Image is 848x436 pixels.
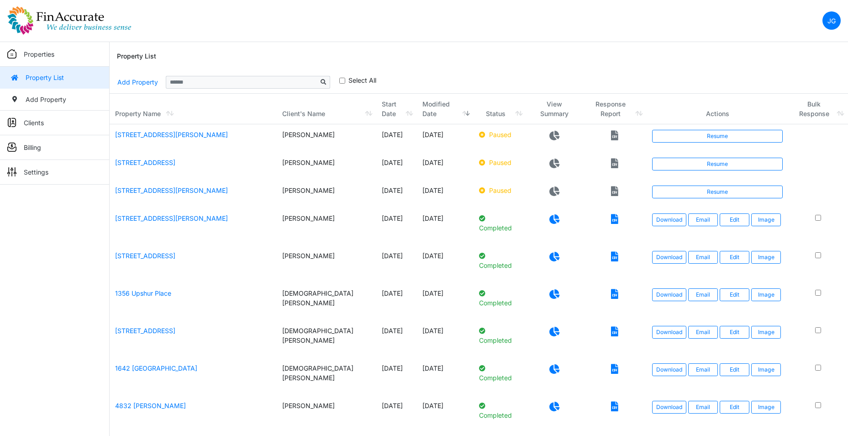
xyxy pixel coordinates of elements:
[417,124,473,152] td: [DATE]
[376,124,417,152] td: [DATE]
[720,213,749,226] a: Edit
[115,289,171,297] a: 1356 Upshur Place
[166,76,317,89] input: Sizing example input
[376,180,417,208] td: [DATE]
[479,186,521,195] p: Paused
[688,288,718,301] button: Email
[277,208,376,245] td: [PERSON_NAME]
[417,283,473,320] td: [DATE]
[115,159,175,166] a: [STREET_ADDRESS]
[652,130,783,143] a: Resume
[479,213,521,233] p: Completed
[24,143,41,152] p: Billing
[376,395,417,433] td: [DATE]
[7,167,16,176] img: sidemenu_settings.png
[24,49,54,59] p: Properties
[720,251,749,264] a: Edit
[827,16,836,26] p: JG
[652,251,686,264] a: Download
[474,94,527,124] th: Status: activate to sort column ascending
[479,363,521,383] p: Completed
[417,358,473,395] td: [DATE]
[115,131,228,138] a: [STREET_ADDRESS][PERSON_NAME]
[24,167,48,177] p: Settings
[117,74,158,90] a: Add Property
[417,395,473,433] td: [DATE]
[7,118,16,127] img: sidemenu_client.png
[652,288,686,301] a: Download
[652,213,686,226] a: Download
[652,401,686,414] a: Download
[417,180,473,208] td: [DATE]
[652,326,686,339] a: Download
[751,363,781,376] button: Image
[583,94,647,124] th: Response Report: activate to sort column ascending
[115,364,197,372] a: 1642 [GEOGRAPHIC_DATA]
[277,283,376,320] td: [DEMOGRAPHIC_DATA][PERSON_NAME]
[7,6,132,35] img: spp logo
[417,208,473,245] td: [DATE]
[115,402,186,409] a: 4832 [PERSON_NAME]
[117,53,156,60] h6: Property List
[720,401,749,414] a: Edit
[277,320,376,358] td: [DEMOGRAPHIC_DATA][PERSON_NAME]
[348,75,376,85] label: Select All
[115,252,175,260] a: [STREET_ADDRESS]
[115,186,228,194] a: [STREET_ADDRESS][PERSON_NAME]
[688,251,718,264] button: Email
[7,49,16,58] img: sidemenu_properties.png
[720,326,749,339] a: Edit
[277,395,376,433] td: [PERSON_NAME]
[652,186,783,198] a: Resume
[652,363,686,376] a: Download
[479,130,521,139] p: Paused
[688,213,718,226] button: Email
[277,180,376,208] td: [PERSON_NAME]
[788,94,848,124] th: Bulk Response: activate to sort column ascending
[277,94,376,124] th: Client's Name: activate to sort column ascending
[376,358,417,395] td: [DATE]
[688,326,718,339] button: Email
[417,94,473,124] th: Modified Date: activate to sort column ascending
[115,327,175,335] a: [STREET_ADDRESS]
[417,152,473,180] td: [DATE]
[479,251,521,270] p: Completed
[277,358,376,395] td: [DEMOGRAPHIC_DATA][PERSON_NAME]
[376,245,417,283] td: [DATE]
[479,158,521,167] p: Paused
[751,401,781,414] button: Image
[277,124,376,152] td: [PERSON_NAME]
[751,288,781,301] button: Image
[688,401,718,414] button: Email
[376,152,417,180] td: [DATE]
[277,245,376,283] td: [PERSON_NAME]
[7,143,16,152] img: sidemenu_billing.png
[277,152,376,180] td: [PERSON_NAME]
[647,94,789,124] th: Actions
[751,326,781,339] button: Image
[751,213,781,226] button: Image
[479,288,521,308] p: Completed
[751,251,781,264] button: Image
[720,288,749,301] a: Edit
[376,208,417,245] td: [DATE]
[24,118,44,128] p: Clients
[417,245,473,283] td: [DATE]
[376,94,417,124] th: Start Date: activate to sort column ascending
[376,283,417,320] td: [DATE]
[822,11,841,30] a: JG
[110,94,277,124] th: Property Name: activate to sort column ascending
[479,401,521,420] p: Completed
[479,326,521,345] p: Completed
[652,158,783,170] a: Resume
[115,214,228,222] a: [STREET_ADDRESS][PERSON_NAME]
[688,363,718,376] button: Email
[527,94,583,124] th: View Summary
[417,320,473,358] td: [DATE]
[720,363,749,376] a: Edit
[376,320,417,358] td: [DATE]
